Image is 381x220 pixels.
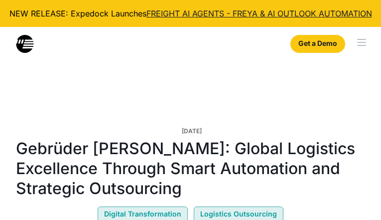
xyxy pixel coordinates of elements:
div: NEW RELEASE: Expedock Launches [8,8,373,19]
div: menu [349,27,381,59]
iframe: Chat Widget [331,172,381,220]
a: FREIGHT AI AGENTS - FREYA & AI OUTLOOK AUTOMATION [146,8,372,18]
a: Get a Demo [290,35,345,53]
